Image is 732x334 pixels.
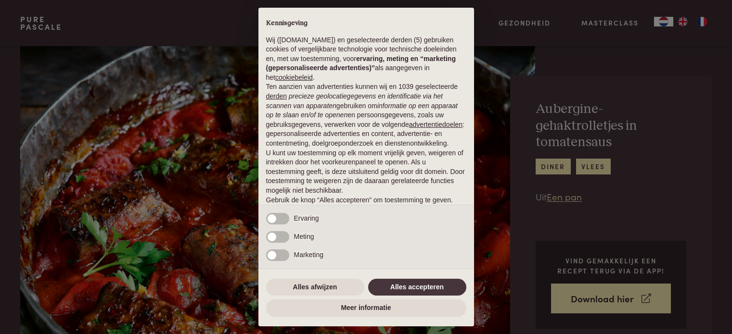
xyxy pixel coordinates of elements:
[266,148,466,196] p: U kunt uw toestemming op elk moment vrijelijk geven, weigeren of intrekken door het voorkeurenpan...
[275,74,313,81] a: cookiebeleid
[409,120,462,130] button: advertentiedoelen
[294,214,319,222] span: Ervaring
[266,82,466,148] p: Ten aanzien van advertenties kunnen wij en 1039 geselecteerde gebruiken om en persoonsgegevens, z...
[266,55,456,72] strong: ervaring, meting en “marketing (gepersonaliseerde advertenties)”
[266,19,466,28] h2: Kennisgeving
[266,36,466,83] p: Wij ([DOMAIN_NAME]) en geselecteerde derden (5) gebruiken cookies of vergelijkbare technologie vo...
[294,233,314,240] span: Meting
[266,299,466,317] button: Meer informatie
[266,92,287,101] button: derden
[368,279,466,296] button: Alles accepteren
[294,251,323,259] span: Marketing
[266,102,458,119] em: informatie op een apparaat op te slaan en/of te openen
[266,92,443,110] em: precieze geolocatiegegevens en identificatie via het scannen van apparaten
[266,196,466,224] p: Gebruik de knop “Alles accepteren” om toestemming te geven. Gebruik de knop “Alles afwijzen” om d...
[266,279,364,296] button: Alles afwijzen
